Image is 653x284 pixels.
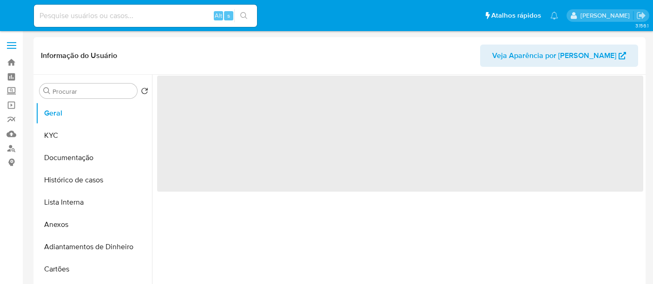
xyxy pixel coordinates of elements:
button: Procurar [43,87,51,95]
p: anna.almeida@mercadopago.com.br [580,11,633,20]
a: Notificações [550,12,558,19]
button: Retornar ao pedido padrão [141,87,148,97]
input: Procurar [53,87,133,96]
span: ‌ [157,76,643,192]
button: Geral [36,102,152,124]
span: Veja Aparência por [PERSON_NAME] [492,45,616,67]
button: Anexos [36,213,152,236]
button: Cartões [36,258,152,280]
span: Alt [215,11,222,20]
span: s [227,11,230,20]
button: Histórico de casos [36,169,152,191]
button: Veja Aparência por [PERSON_NAME] [480,45,638,67]
span: Atalhos rápidos [491,11,541,20]
button: search-icon [234,9,253,22]
h1: Informação do Usuário [41,51,117,60]
button: Documentação [36,147,152,169]
button: KYC [36,124,152,147]
button: Lista Interna [36,191,152,213]
button: Adiantamentos de Dinheiro [36,236,152,258]
a: Sair [636,11,646,20]
input: Pesquise usuários ou casos... [34,10,257,22]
